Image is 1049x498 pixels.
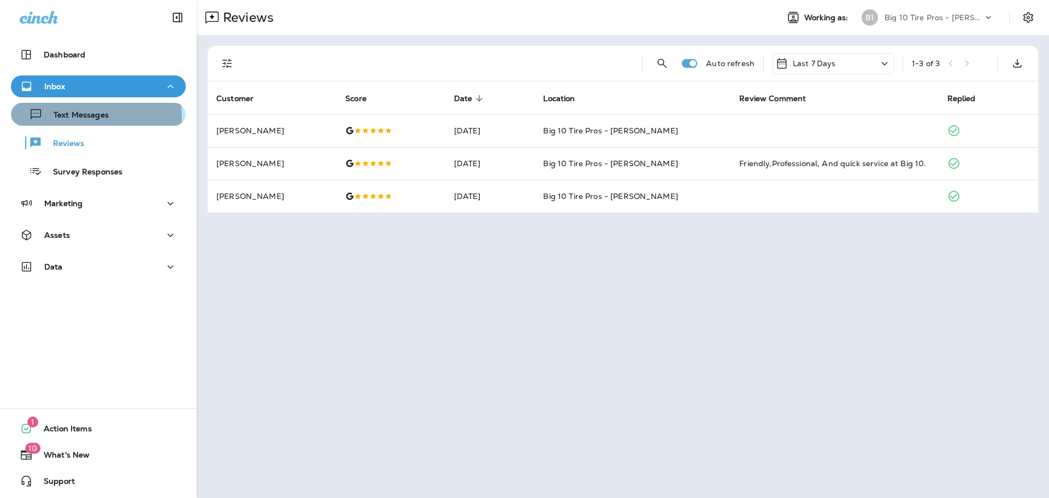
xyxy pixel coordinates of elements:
span: 1 [27,417,38,427]
p: [PERSON_NAME] [216,192,328,201]
span: 10 [25,443,40,454]
button: Settings [1018,8,1038,27]
span: What's New [33,450,90,464]
p: Survey Responses [42,167,122,178]
span: Replied [947,94,976,103]
button: Data [11,256,186,278]
p: Big 10 Tire Pros - [PERSON_NAME] [885,13,983,22]
p: Assets [44,231,70,239]
button: Filters [216,52,238,74]
div: Friendly,Professional, And quick service at Big 10. [739,158,929,169]
button: Inbox [11,75,186,97]
span: Replied [947,93,990,103]
span: Review Comment [739,94,806,103]
p: [PERSON_NAME] [216,159,328,168]
button: Search Reviews [651,52,673,74]
button: Text Messages [11,103,186,126]
button: Survey Responses [11,160,186,183]
p: Dashboard [44,50,85,59]
span: Review Comment [739,93,820,103]
p: Reviews [219,9,274,26]
button: Export as CSV [1006,52,1028,74]
span: Big 10 Tire Pros - [PERSON_NAME] [543,126,677,136]
button: Dashboard [11,44,186,66]
button: Collapse Sidebar [162,7,193,28]
button: 1Action Items [11,418,186,440]
p: Text Messages [43,110,109,121]
span: Date [454,93,487,103]
span: Customer [216,94,254,103]
td: [DATE] [445,147,535,180]
span: Location [543,94,575,103]
span: Support [33,477,75,490]
span: Big 10 Tire Pros - [PERSON_NAME] [543,191,677,201]
span: Big 10 Tire Pros - [PERSON_NAME] [543,159,677,168]
span: Score [345,93,381,103]
span: Date [454,94,473,103]
p: Data [44,262,63,271]
button: Reviews [11,131,186,154]
div: 1 - 3 of 3 [912,59,940,68]
span: Action Items [33,424,92,437]
p: Auto refresh [706,59,755,68]
span: Customer [216,93,268,103]
span: Location [543,93,589,103]
p: Marketing [44,199,82,208]
span: Score [345,94,367,103]
button: Support [11,470,186,492]
td: [DATE] [445,114,535,147]
button: Marketing [11,192,186,214]
p: Inbox [44,82,65,91]
div: B1 [862,9,878,26]
button: 10What's New [11,444,186,466]
p: [PERSON_NAME] [216,126,328,135]
p: Reviews [42,139,84,149]
td: [DATE] [445,180,535,213]
span: Working as: [804,13,851,22]
button: Assets [11,224,186,246]
p: Last 7 Days [793,59,836,68]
